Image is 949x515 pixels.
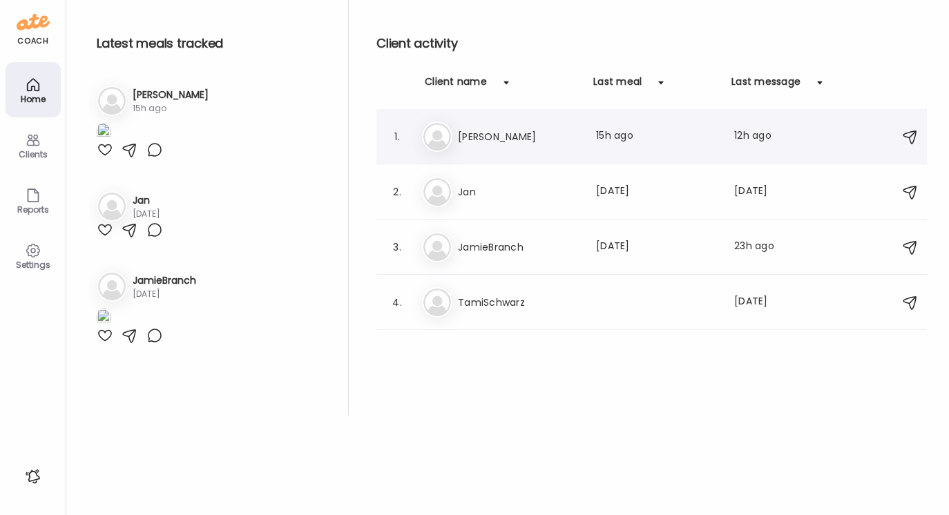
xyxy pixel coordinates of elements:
img: bg-avatar-default.svg [423,123,451,150]
img: images%2F34M9xvfC7VOFbuVuzn79gX2qEI22%2FPBqD2aREos29MtDv2Nta%2FCiE2dCwnSfGl2Ps3BFah_1080 [97,123,111,142]
h2: Client activity [376,33,927,54]
div: Settings [8,260,58,269]
div: Last meal [593,75,642,97]
div: [DATE] [734,294,788,311]
h3: TamiSchwarz [458,294,579,311]
div: [DATE] [133,288,196,300]
div: [DATE] [596,184,718,200]
div: 15h ago [596,128,718,145]
img: ate [17,11,50,33]
div: 2. [389,184,405,200]
div: 23h ago [734,239,788,255]
img: bg-avatar-default.svg [423,289,451,316]
img: images%2FXImTVQBs16eZqGQ4AKMzePIDoFr2%2FcR4pTXF4rrD5Cv7Ysf1t%2FSrb4EPEaeQXTFGD5vQCm_1080 [97,309,111,327]
div: Client name [425,75,487,97]
h3: [PERSON_NAME] [458,128,579,145]
div: 1. [389,128,405,145]
img: bg-avatar-default.svg [98,193,126,220]
img: bg-avatar-default.svg [98,273,126,300]
div: [DATE] [734,184,788,200]
h3: JamieBranch [133,273,196,288]
div: 3. [389,239,405,255]
h3: [PERSON_NAME] [133,88,209,102]
div: Clients [8,150,58,159]
div: coach [17,35,48,47]
div: [DATE] [133,208,160,220]
img: bg-avatar-default.svg [423,233,451,261]
div: 15h ago [133,102,209,115]
h3: JamieBranch [458,239,579,255]
h3: Jan [458,184,579,200]
div: [DATE] [596,239,718,255]
h2: Latest meals tracked [97,33,326,54]
img: bg-avatar-default.svg [423,178,451,206]
div: Reports [8,205,58,214]
div: 4. [389,294,405,311]
h3: Jan [133,193,160,208]
div: Home [8,95,58,104]
div: Last message [731,75,801,97]
div: 12h ago [734,128,788,145]
img: bg-avatar-default.svg [98,87,126,115]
